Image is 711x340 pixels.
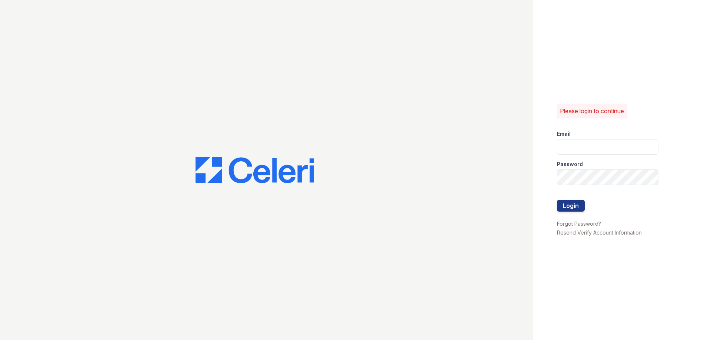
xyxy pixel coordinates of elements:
img: CE_Logo_Blue-a8612792a0a2168367f1c8372b55b34899dd931a85d93a1a3d3e32e68fde9ad4.png [196,157,314,184]
p: Please login to continue [560,107,624,115]
a: Resend Verify Account Information [557,229,642,236]
button: Login [557,200,585,212]
label: Password [557,161,583,168]
a: Forgot Password? [557,221,601,227]
label: Email [557,130,571,138]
